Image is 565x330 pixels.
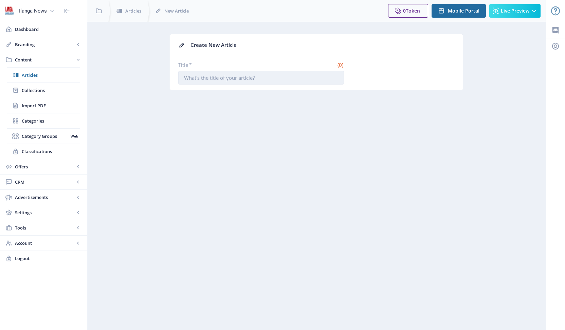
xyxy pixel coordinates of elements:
[4,5,15,16] img: 6e32966d-d278-493e-af78-9af65f0c2223.png
[388,4,428,18] button: 0Token
[336,61,344,68] span: (0)
[15,41,75,48] span: Branding
[22,87,80,94] span: Collections
[15,255,81,262] span: Logout
[15,163,75,170] span: Offers
[68,133,80,140] nb-badge: Web
[15,179,75,185] span: CRM
[7,98,80,113] a: Import PDF
[22,148,80,155] span: Classifications
[22,117,80,124] span: Categories
[15,240,75,246] span: Account
[22,72,80,78] span: Articles
[501,8,529,14] span: Live Preview
[178,71,344,85] input: What's the title of your article?
[7,129,80,144] a: Category GroupsWeb
[15,209,75,216] span: Settings
[7,113,80,128] a: Categories
[190,40,455,50] div: Create New Article
[406,7,420,14] span: Token
[7,83,80,98] a: Collections
[15,26,81,33] span: Dashboard
[7,144,80,159] a: Classifications
[178,61,258,68] label: Title
[15,224,75,231] span: Tools
[15,194,75,201] span: Advertisements
[164,7,189,14] span: New Article
[448,8,479,14] span: Mobile Portal
[22,102,80,109] span: Import PDF
[22,133,68,140] span: Category Groups
[19,3,47,18] div: Ilanga News
[489,4,541,18] button: Live Preview
[125,7,141,14] span: Articles
[432,4,486,18] button: Mobile Portal
[7,68,80,82] a: Articles
[15,56,75,63] span: Content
